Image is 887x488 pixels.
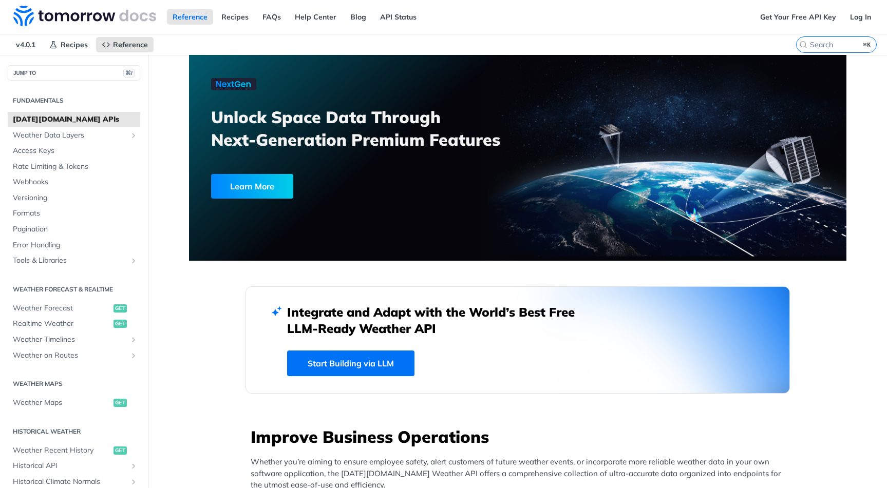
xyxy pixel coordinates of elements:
[13,208,138,219] span: Formats
[129,257,138,265] button: Show subpages for Tools & Libraries
[129,478,138,486] button: Show subpages for Historical Climate Normals
[13,335,127,345] span: Weather Timelines
[8,332,140,347] a: Weather TimelinesShow subpages for Weather Timelines
[13,193,138,203] span: Versioning
[13,177,138,187] span: Webhooks
[44,37,93,52] a: Recipes
[13,445,111,456] span: Weather Recent History
[289,9,342,25] a: Help Center
[287,304,590,337] h2: Integrate and Adapt with the World’s Best Free LLM-Ready Weather API
[13,477,127,487] span: Historical Climate Normals
[13,303,111,314] span: Weather Forecast
[844,9,877,25] a: Log In
[8,253,140,268] a: Tools & LibrariesShow subpages for Tools & Libraries
[114,399,127,407] span: get
[754,9,842,25] a: Get Your Free API Key
[13,224,138,235] span: Pagination
[13,146,138,156] span: Access Keys
[129,131,138,140] button: Show subpages for Weather Data Layers
[287,350,414,376] a: Start Building via LLM
[13,162,138,172] span: Rate Limiting & Tokens
[211,78,256,90] img: NextGen
[114,446,127,455] span: get
[374,9,422,25] a: API Status
[113,40,148,49] span: Reference
[129,352,138,360] button: Show subpages for Weather on Routes
[211,174,465,199] a: Learn More
[8,238,140,253] a: Error Handling
[8,96,140,105] h2: Fundamentals
[13,256,127,266] span: Tools & Libraries
[216,9,254,25] a: Recipes
[13,240,138,250] span: Error Handling
[861,40,874,50] kbd: ⌘K
[8,143,140,159] a: Access Keys
[8,174,140,190] a: Webhooks
[13,319,111,329] span: Realtime Weather
[8,222,140,237] a: Pagination
[13,398,111,408] span: Weather Maps
[114,320,127,328] span: get
[61,40,88,49] span: Recipes
[129,462,138,470] button: Show subpages for Historical API
[799,41,807,49] svg: Search
[8,443,140,458] a: Weather Recent Historyget
[211,106,529,151] h3: Unlock Space Data Through Next-Generation Premium Features
[8,285,140,294] h2: Weather Forecast & realtime
[13,6,156,26] img: Tomorrow.io Weather API Docs
[257,9,287,25] a: FAQs
[13,461,127,471] span: Historical API
[129,336,138,344] button: Show subpages for Weather Timelines
[8,379,140,388] h2: Weather Maps
[8,395,140,411] a: Weather Mapsget
[96,37,154,52] a: Reference
[123,69,135,77] span: ⌘/
[211,174,293,199] div: Learn More
[8,65,140,81] button: JUMP TO⌘/
[8,128,140,143] a: Weather Data LayersShow subpages for Weather Data Layers
[114,304,127,313] span: get
[10,37,41,52] span: v4.0.1
[8,348,140,363] a: Weather on RoutesShow subpages for Weather on Routes
[13,130,127,141] span: Weather Data Layers
[13,114,138,125] span: [DATE][DOMAIN_NAME] APIs
[8,112,140,127] a: [DATE][DOMAIN_NAME] APIs
[8,159,140,174] a: Rate Limiting & Tokens
[345,9,372,25] a: Blog
[8,190,140,206] a: Versioning
[8,206,140,221] a: Formats
[251,425,790,448] h3: Improve Business Operations
[8,458,140,474] a: Historical APIShow subpages for Historical API
[8,316,140,331] a: Realtime Weatherget
[13,350,127,361] span: Weather on Routes
[8,301,140,316] a: Weather Forecastget
[8,427,140,436] h2: Historical Weather
[167,9,213,25] a: Reference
